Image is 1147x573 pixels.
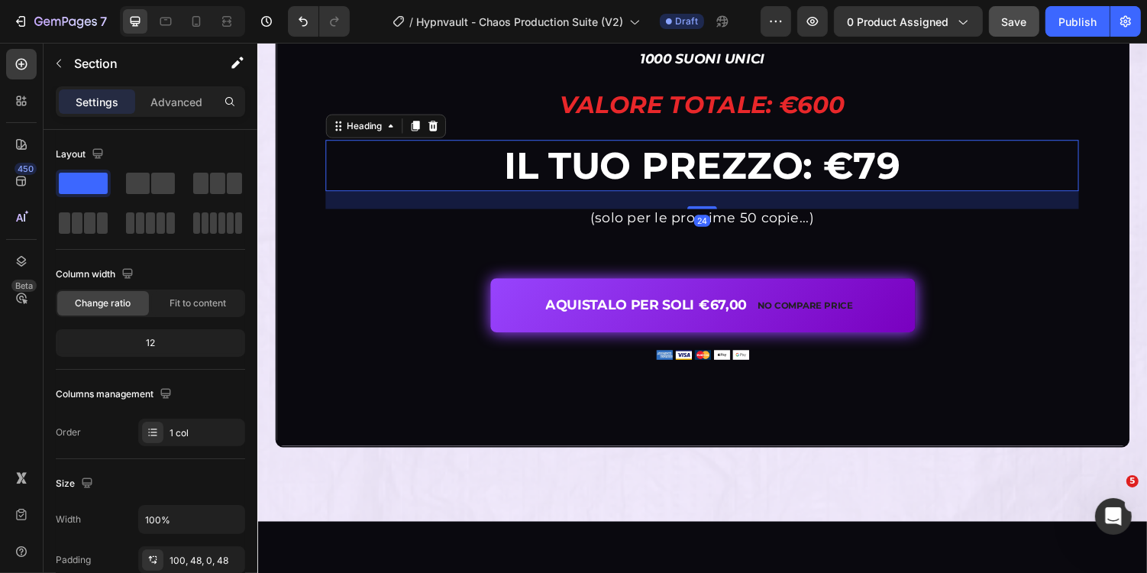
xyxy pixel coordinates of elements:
[56,553,91,567] div: Padding
[343,172,573,189] span: (solo per le prossime 50 copie...)
[11,280,37,292] div: Beta
[89,79,131,92] div: Heading
[56,264,137,285] div: Column width
[74,54,199,73] p: Section
[1002,15,1027,28] span: Save
[56,384,175,405] div: Columns management
[240,242,677,297] button: AQUISTALO PER SOLI
[989,6,1039,37] button: Save
[288,6,350,37] div: Undo/Redo
[56,513,81,526] div: Width
[515,266,614,275] p: No compare price
[139,506,244,533] input: Auto
[409,14,413,30] span: /
[1058,14,1097,30] div: Publish
[257,43,1147,573] iframe: Design area
[834,6,983,37] button: 0 product assigned
[76,94,118,110] p: Settings
[59,332,242,354] div: 12
[312,49,606,79] strong: Valore totale: €600
[56,426,81,439] div: Order
[170,426,241,440] div: 1 col
[150,94,202,110] p: Advanced
[15,163,37,175] div: 450
[847,14,948,30] span: 0 product assigned
[100,12,107,31] p: 7
[297,257,451,282] div: AQUISTALO PER SOLI
[56,474,96,494] div: Size
[170,554,241,568] div: 100, 48, 0, 48
[450,177,467,189] div: 24
[6,6,114,37] button: 7
[254,103,662,150] strong: IL TUO Prezzo: €79
[170,296,226,310] span: Fit to content
[1045,6,1110,37] button: Publish
[1126,475,1139,487] span: 5
[56,144,107,165] div: Layout
[411,316,506,326] img: Secure payment
[675,15,698,28] span: Draft
[76,296,131,310] span: Change ratio
[454,256,506,283] div: €67,00
[1095,498,1132,535] iframe: Intercom live chat
[416,14,623,30] span: Hypnvault - Chaos Production Suite (V2)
